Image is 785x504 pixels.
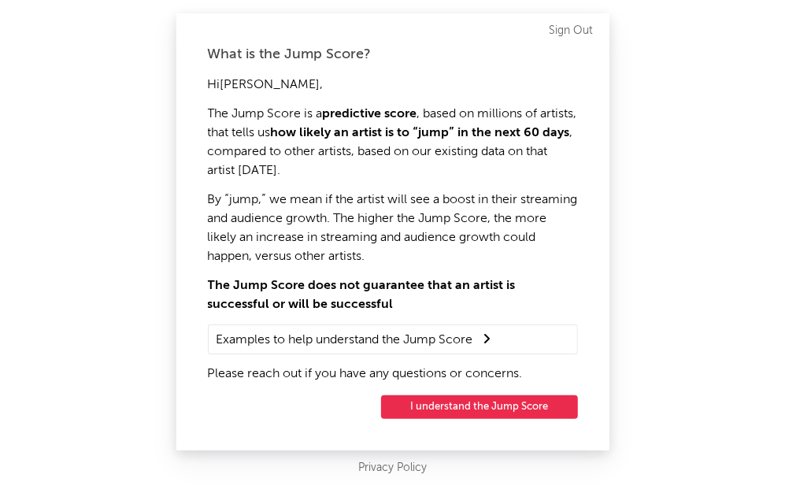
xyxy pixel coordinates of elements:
strong: how likely an artist is to “jump” in the next 60 days [271,127,570,139]
a: Privacy Policy [358,458,427,478]
p: Please reach out if you have any questions or concerns. [208,365,578,384]
p: By “jump,” we mean if the artist will see a boost in their streaming and audience growth. The hig... [208,191,578,266]
summary: Examples to help understand the Jump Score [217,329,569,350]
strong: The Jump Score does not guarantee that an artist is successful or will be successful [208,280,516,311]
div: What is the Jump Score? [208,45,578,64]
p: The Jump Score is a , based on millions of artists, that tells us , compared to other artists, ba... [208,105,578,180]
strong: predictive score [323,108,417,120]
a: Sign Out [550,21,594,40]
button: I understand the Jump Score [381,395,578,419]
p: Hi [PERSON_NAME] , [208,76,578,94]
